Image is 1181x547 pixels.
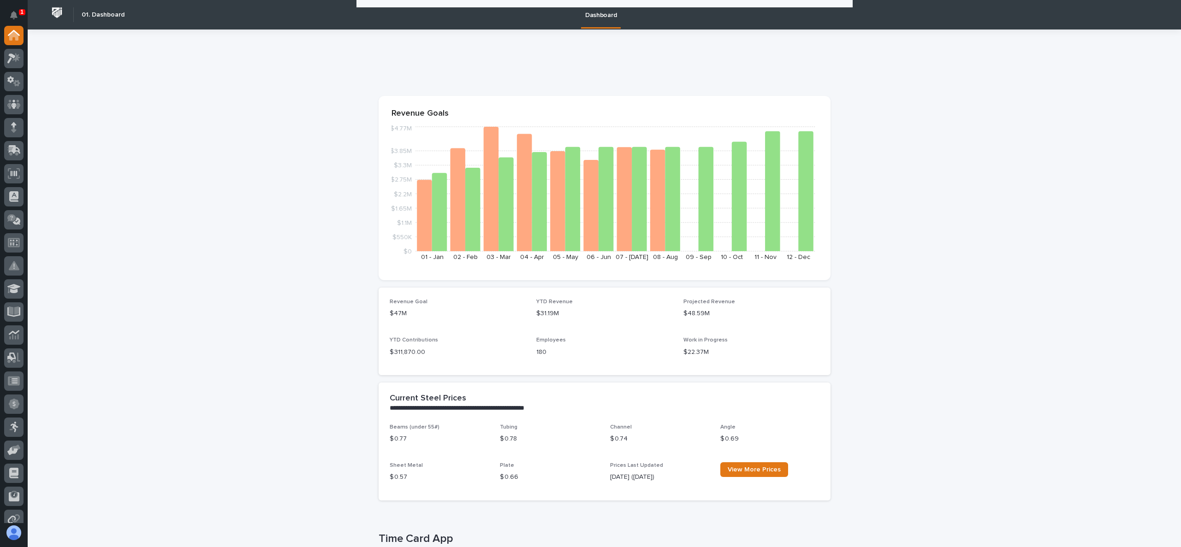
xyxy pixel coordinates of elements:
p: 1 [20,9,24,15]
p: $ 0.78 [500,434,599,444]
tspan: $2.2M [394,191,412,197]
h2: Current Steel Prices [390,394,466,404]
span: Employees [536,337,566,343]
text: 06 - Jun [586,254,611,260]
a: View More Prices [720,462,788,477]
span: Sheet Metal [390,463,423,468]
span: Work in Progress [683,337,728,343]
p: $31.19M [536,309,672,318]
span: YTD Contributions [390,337,438,343]
text: 10 - Oct [721,254,743,260]
span: Plate [500,463,514,468]
p: $22.37M [683,347,819,357]
p: $ 0.57 [390,472,489,482]
p: $ 0.77 [390,434,489,444]
p: Revenue Goals [392,109,818,119]
text: 11 - Nov [754,254,776,260]
text: 01 - Jan [421,254,443,260]
text: 08 - Aug [653,254,677,260]
p: $48.59M [683,309,819,318]
tspan: $2.75M [391,176,412,183]
p: $ 311,870.00 [390,347,526,357]
tspan: $0 [404,248,412,255]
span: Tubing [500,424,517,430]
span: Channel [610,424,632,430]
span: Projected Revenue [683,299,735,305]
text: 05 - May [552,254,578,260]
p: 180 [536,347,672,357]
p: Time Card App [379,532,827,546]
img: Workspace Logo [48,4,65,21]
text: 09 - Sep [686,254,712,260]
text: 02 - Feb [453,254,478,260]
tspan: $1.1M [397,219,412,226]
text: 12 - Dec [787,254,810,260]
span: YTD Revenue [536,299,573,305]
h2: 01. Dashboard [82,11,125,19]
tspan: $3.85M [390,148,412,154]
span: Beams (under 55#) [390,424,439,430]
button: Notifications [4,6,24,25]
span: Revenue Goal [390,299,427,305]
tspan: $4.77M [390,125,412,132]
p: $ 0.69 [720,434,819,444]
text: 07 - [DATE] [616,254,648,260]
text: 04 - Apr [520,254,544,260]
tspan: $1.65M [391,205,412,212]
button: users-avatar [4,523,24,542]
span: View More Prices [728,466,781,473]
p: $47M [390,309,526,318]
p: $ 0.74 [610,434,709,444]
p: [DATE] ([DATE]) [610,472,709,482]
span: Angle [720,424,736,430]
p: $ 0.66 [500,472,599,482]
div: Notifications1 [12,11,24,26]
text: 03 - Mar [487,254,511,260]
tspan: $550K [392,234,412,240]
span: Prices Last Updated [610,463,663,468]
tspan: $3.3M [394,162,412,169]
